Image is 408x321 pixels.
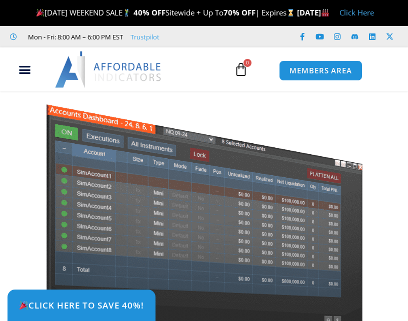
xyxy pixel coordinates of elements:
strong: [DATE] [297,7,329,17]
span: 0 [243,59,251,67]
a: MEMBERS AREA [279,60,362,81]
span: Mon - Fri: 8:00 AM – 6:00 PM EST [25,31,123,43]
a: 🎉Click Here to save 40%! [7,290,155,321]
a: 0 [219,55,263,84]
strong: 40% OFF [133,7,165,17]
span: MEMBERS AREA [289,67,352,74]
div: Menu Toggle [4,60,45,79]
img: ⌛ [287,9,294,16]
img: LogoAI | Affordable Indicators – NinjaTrader [55,51,162,87]
img: 🎉 [36,9,44,16]
img: 🏭 [321,9,329,16]
span: [DATE] WEEKEND SALE Sitewide + Up To | Expires [34,7,296,17]
img: 🎉 [19,301,28,310]
strong: 70% OFF [223,7,255,17]
a: Click Here [339,7,374,17]
a: Trustpilot [130,31,159,43]
img: 🏌️‍♂️ [123,9,130,16]
span: Click Here to save 40%! [19,301,144,310]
